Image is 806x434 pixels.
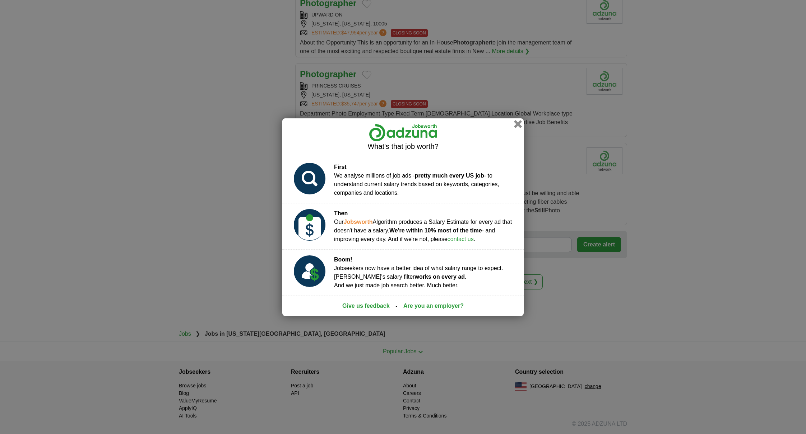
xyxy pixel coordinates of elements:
strong: We're within 10% most of the time [389,227,482,233]
a: Are you an employer? [403,302,464,310]
div: Our Algorithm produces a Salary Estimate for every ad that doesn't have a salary. - and improving... [334,209,518,244]
img: salary_prediction_1.svg [294,163,325,194]
strong: pretty much every US job [415,173,484,179]
div: Jobseekers now have a better idea of what salary range to expect. [PERSON_NAME]'s salary filter .... [334,255,503,290]
img: salary_prediction_2_USD.svg [294,209,325,241]
strong: Boom! [334,256,352,263]
h2: What's that job worth? [288,142,518,151]
img: salary_prediction_3_USD.svg [294,255,325,287]
strong: First [334,164,347,170]
strong: Then [334,210,348,216]
strong: works on every ad [414,274,465,280]
a: Give us feedback [342,302,390,310]
div: We analyse millions of job ads - - to understand current salary trends based on keywords, categor... [334,163,518,197]
strong: Jobsworth [344,219,373,225]
span: - [395,302,397,310]
a: contact us [448,236,474,242]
